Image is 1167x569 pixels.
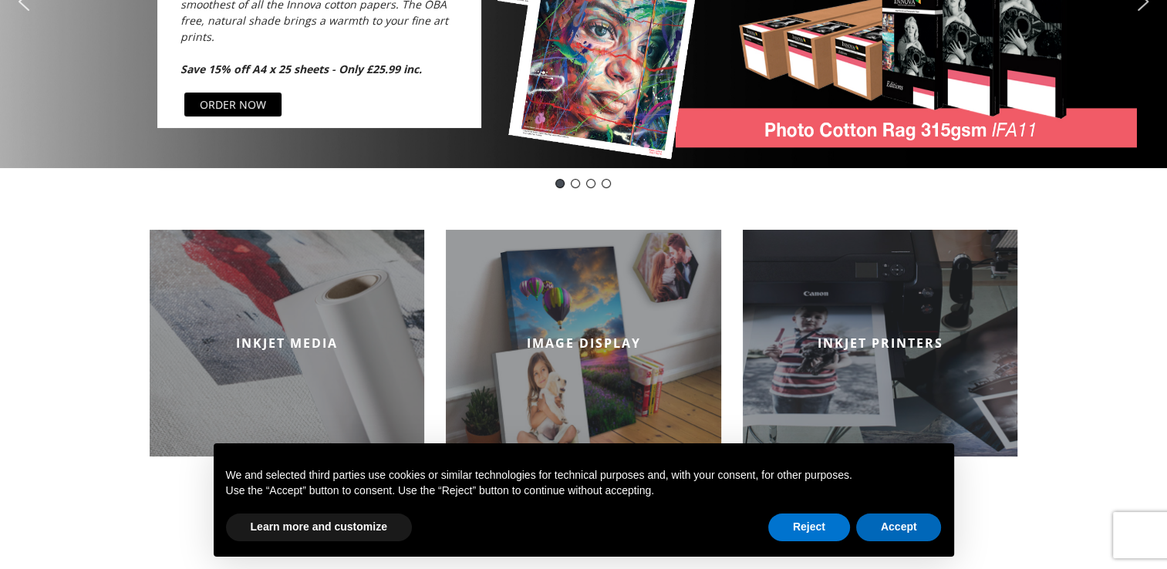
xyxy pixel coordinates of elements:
[150,335,425,352] h2: INKJET MEDIA
[226,483,942,499] p: Use the “Accept” button to consent. Use the “Reject” button to continue without accepting.
[184,93,282,116] a: ORDER NOW
[180,62,422,76] b: Save 15% off A4 x 25 sheets - Only £25.99 inc.
[856,513,942,541] button: Accept
[150,534,1018,550] h2: Best Offers Of The Week
[200,96,266,113] div: ORDER NOW
[586,179,595,188] div: pinch book
[571,179,580,188] div: Innova-general
[226,513,412,541] button: Learn more and customize
[743,335,1018,352] h2: INKJET PRINTERS
[552,176,614,191] div: Choose slide to display.
[446,335,721,352] h2: IMAGE DISPLAY
[602,179,611,188] div: DOTWEEK- IFA39
[768,513,850,541] button: Reject
[555,179,565,188] div: DOTD IFA11
[226,468,942,483] p: We and selected third parties use cookies or similar technologies for technical purposes and, wit...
